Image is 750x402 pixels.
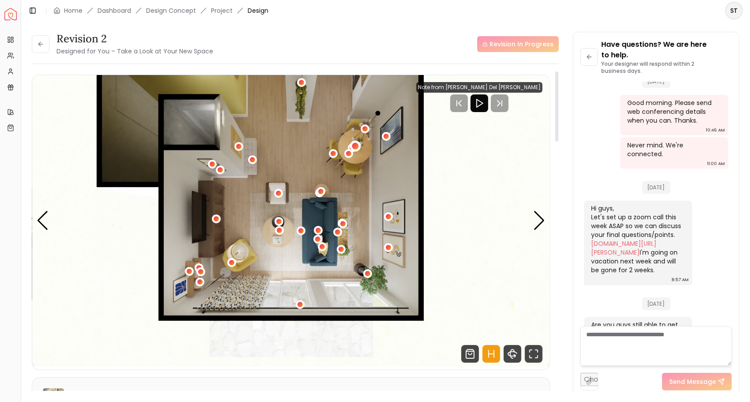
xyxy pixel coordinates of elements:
svg: Shop Products from this design [461,345,479,363]
svg: Play [474,98,485,109]
div: Next slide [533,211,545,230]
a: Dashboard [98,6,131,15]
div: Carousel [32,75,550,366]
span: ST [726,3,742,19]
svg: Hotspots Toggle [482,345,500,363]
p: Have questions? We are here to help. [601,39,732,60]
div: 5 / 5 [32,75,550,366]
span: [DATE] [642,181,671,194]
img: Design Render 4 [32,75,550,366]
a: Spacejoy [4,8,17,20]
div: Are you guys still able to get on the call? [591,321,683,338]
span: [DATE] [642,75,671,88]
span: Design [248,6,268,15]
div: 10:46 AM [706,126,725,135]
small: Designed for You – Take a Look at Your New Space [57,47,213,56]
li: Design Concept [146,6,196,15]
a: Project [211,6,233,15]
button: ST [725,2,743,19]
a: Home [64,6,83,15]
svg: Fullscreen [525,345,543,363]
div: Hi guys, Let's set up a zoom call this week ASAP so we can discuss your final questions/points. I... [591,204,683,275]
span: [DATE] [642,297,671,310]
div: Never mind. We're connected. [627,141,720,158]
div: Good morning. Please send web conferencing details when you can. Thanks. [627,98,720,125]
p: Your designer will respond within 2 business days. [601,60,732,75]
div: 8:57 AM [671,276,689,285]
nav: breadcrumb [53,6,268,15]
img: Spacejoy Logo [4,8,17,20]
a: [DOMAIN_NAME][URL][PERSON_NAME] [591,240,656,257]
div: Note from [PERSON_NAME] Del [PERSON_NAME] [416,82,543,93]
svg: 360 View [504,345,521,363]
div: 11:00 AM [707,159,725,168]
h3: Revision 2 [57,32,213,46]
div: Previous slide [37,211,49,230]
